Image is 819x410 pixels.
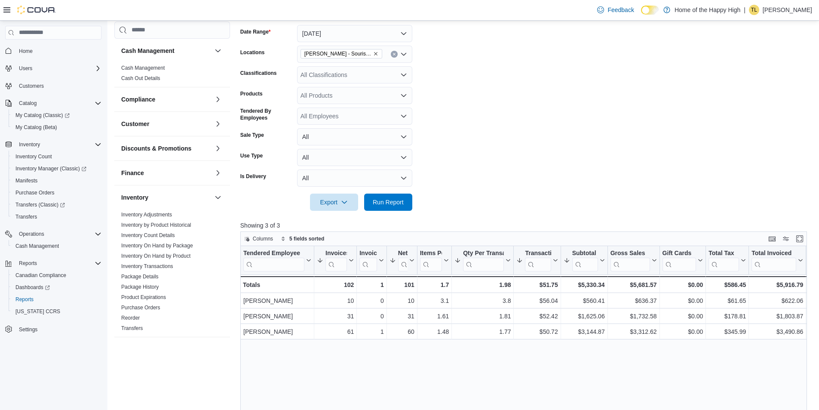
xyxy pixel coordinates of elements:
[9,305,105,318] button: [US_STATE] CCRS
[752,296,803,306] div: $622.06
[709,311,746,321] div: $178.81
[240,70,277,77] label: Classifications
[121,253,190,259] a: Inventory On Hand by Product
[15,98,101,108] span: Catalog
[121,253,190,259] span: Inventory On Hand by Product
[317,296,354,306] div: 10
[15,189,55,196] span: Purchase Orders
[752,249,796,257] div: Total Invoiced
[9,151,105,163] button: Inventory Count
[121,243,193,249] a: Inventory On Hand by Package
[240,221,813,230] p: Showing 3 of 3
[12,294,101,305] span: Reports
[391,51,398,58] button: Clear input
[610,311,656,321] div: $1,732.58
[767,234,777,244] button: Keyboard shortcuts
[359,249,377,257] div: Invoices Ref
[243,327,311,337] div: [PERSON_NAME]
[121,284,159,290] a: Package History
[241,234,276,244] button: Columns
[709,296,746,306] div: $61.65
[662,311,703,321] div: $0.00
[709,249,746,271] button: Total Tax
[243,296,311,306] div: [PERSON_NAME]
[213,168,223,178] button: Finance
[121,120,211,128] button: Customer
[9,121,105,133] button: My Catalog (Beta)
[15,324,101,334] span: Settings
[19,326,37,333] span: Settings
[317,327,354,337] div: 61
[359,249,383,271] button: Invoices Ref
[15,258,40,268] button: Reports
[9,187,105,199] button: Purchase Orders
[121,95,211,104] button: Compliance
[420,327,449,337] div: 1.48
[454,249,511,271] button: Qty Per Transaction
[463,249,504,271] div: Qty Per Transaction
[709,280,746,290] div: $586.45
[15,229,48,239] button: Operations
[121,315,140,321] a: Reorder
[15,296,34,303] span: Reports
[781,234,791,244] button: Display options
[9,240,105,252] button: Cash Management
[325,249,347,257] div: Invoices Sold
[15,98,40,108] button: Catalog
[749,5,759,15] div: Tammy Lacharite
[400,71,407,78] button: Open list of options
[398,249,407,271] div: Net Sold
[572,249,598,257] div: Subtotal
[709,249,739,271] div: Total Tax
[213,94,223,105] button: Compliance
[240,152,263,159] label: Use Type
[15,177,37,184] span: Manifests
[121,144,211,153] button: Discounts & Promotions
[9,163,105,175] a: Inventory Manager (Classic)
[2,45,105,57] button: Home
[15,153,52,160] span: Inventory Count
[121,169,144,177] h3: Finance
[15,80,101,91] span: Customers
[454,327,511,337] div: 1.77
[525,249,551,257] div: Transaction Average
[390,296,414,306] div: 10
[15,46,36,56] a: Home
[390,327,414,337] div: 60
[516,327,558,337] div: $50.72
[121,46,211,55] button: Cash Management
[121,304,160,311] span: Purchase Orders
[420,296,449,306] div: 3.1
[121,325,143,332] span: Transfers
[121,284,159,290] span: Package History
[752,249,803,271] button: Total Invoiced
[12,122,101,133] span: My Catalog (Beta)
[253,235,273,242] span: Columns
[121,305,160,311] a: Purchase Orders
[373,198,404,207] span: Run Report
[463,249,504,257] div: Qty Per Transaction
[121,65,165,71] span: Cash Management
[2,139,105,151] button: Inventory
[563,249,604,271] button: Subtotal
[19,83,44,89] span: Customers
[752,280,803,290] div: $5,916.79
[9,175,105,187] button: Manifests
[15,258,101,268] span: Reports
[744,5,745,15] p: |
[662,327,703,337] div: $0.00
[213,46,223,56] button: Cash Management
[364,194,412,211] button: Run Report
[610,327,656,337] div: $3,312.62
[12,200,68,210] a: Transfers (Classic)
[317,280,354,290] div: 102
[9,211,105,223] button: Transfers
[607,6,634,14] span: Feedback
[359,280,383,290] div: 1
[121,120,149,128] h3: Customer
[12,163,101,174] span: Inventory Manager (Classic)
[121,273,159,280] span: Package Details
[12,110,73,120] a: My Catalog (Classic)
[610,296,656,306] div: $636.37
